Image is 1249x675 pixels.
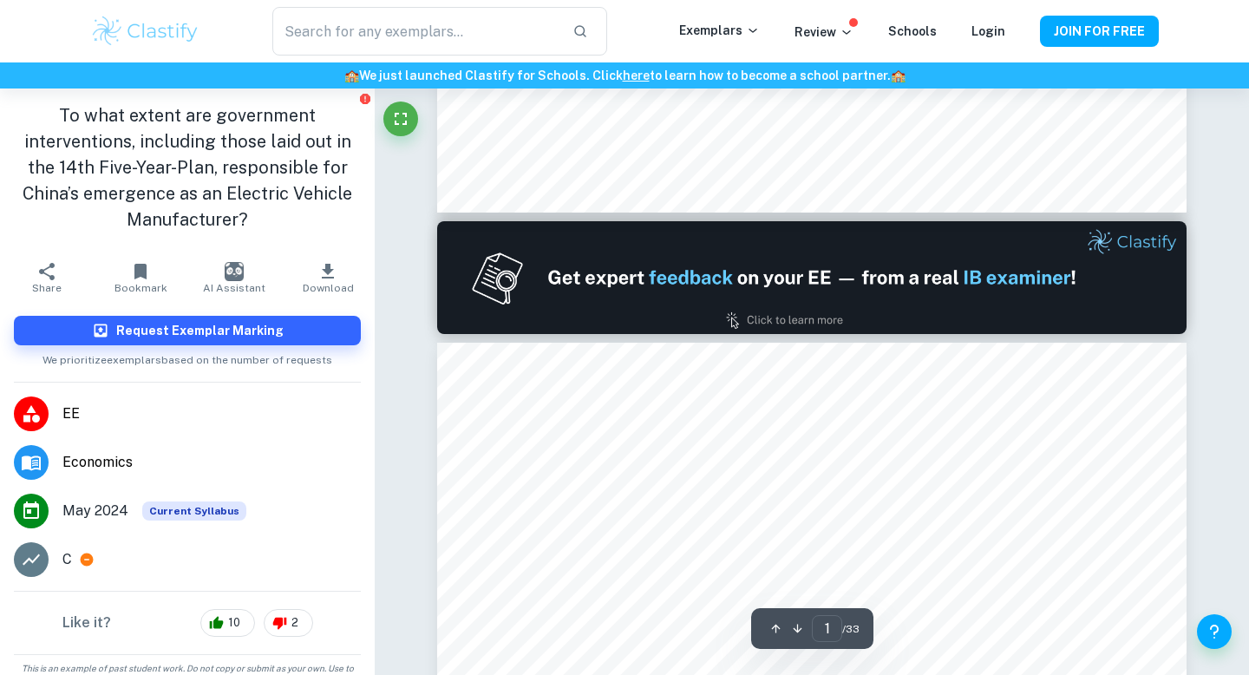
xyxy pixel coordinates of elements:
div: 2 [264,609,313,637]
button: JOIN FOR FREE [1040,16,1159,47]
button: Fullscreen [383,102,418,136]
h6: We just launched Clastify for Schools. Click to learn how to become a school partner. [3,66,1246,85]
img: Clastify logo [90,14,200,49]
span: / 33 [842,621,860,637]
button: Report issue [358,92,371,105]
button: Help and Feedback [1197,614,1232,649]
div: 10 [200,609,255,637]
img: Ad [437,221,1187,334]
button: Bookmark [94,253,187,302]
span: Economics [62,452,361,473]
button: Request Exemplar Marking [14,316,361,345]
a: Schools [888,24,937,38]
h6: Request Exemplar Marking [116,321,284,340]
p: C [62,549,72,570]
h6: Like it? [62,613,111,633]
a: Login [971,24,1005,38]
span: 🏫 [344,69,359,82]
div: This exemplar is based on the current syllabus. Feel free to refer to it for inspiration/ideas wh... [142,501,246,521]
button: Download [281,253,375,302]
span: Share [32,282,62,294]
span: EE [62,403,361,424]
p: Exemplars [679,21,760,40]
p: Review [795,23,853,42]
h1: To what extent are government interventions, including those laid out in the 14th Five-Year-Plan,... [14,102,361,233]
span: We prioritize exemplars based on the number of requests [43,345,332,368]
span: Current Syllabus [142,501,246,521]
span: 10 [219,614,250,632]
span: Download [303,282,354,294]
span: AI Assistant [203,282,265,294]
span: 🏫 [891,69,906,82]
img: AI Assistant [225,262,244,281]
span: Bookmark [114,282,167,294]
span: May 2024 [62,501,128,521]
span: 2 [282,614,308,632]
button: AI Assistant [187,253,281,302]
input: Search for any exemplars... [272,7,559,56]
a: here [623,69,650,82]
